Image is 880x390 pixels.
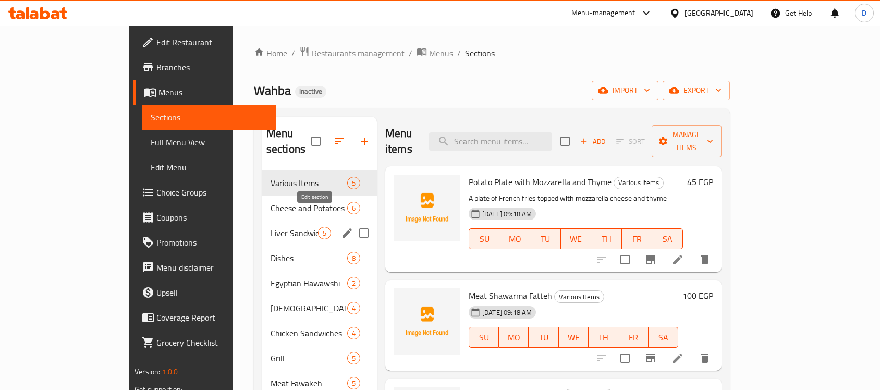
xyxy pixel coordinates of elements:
span: Potato Plate with Mozzarella and Thyme [469,174,612,190]
a: Menu disclaimer [133,255,276,280]
span: 5 [348,379,360,388]
span: Menus [429,47,453,59]
button: SA [649,327,678,348]
button: FR [618,327,648,348]
span: MO [503,330,524,345]
span: Grocery Checklist [156,336,268,349]
h2: Menu items [385,126,417,157]
div: items [347,377,360,389]
span: D [862,7,866,19]
p: A plate of French fries topped with mozzarella cheese and thyme [469,192,683,205]
span: Various Items [271,177,347,189]
span: Various Items [555,291,604,303]
span: Chicken Sandwiches [271,327,347,339]
button: TH [589,327,618,348]
span: SU [473,231,495,247]
div: items [347,352,360,364]
button: SA [652,228,683,249]
img: Meat Shawarma Fatteh [394,288,460,355]
div: Liver Sandwiches5edit [262,221,377,246]
span: FR [622,330,644,345]
button: SU [469,228,499,249]
a: Edit menu item [671,253,684,266]
span: MO [504,231,526,247]
span: 2 [348,278,360,288]
span: Restaurants management [312,47,405,59]
span: [DATE] 09:18 AM [478,308,536,318]
span: SA [656,231,679,247]
div: items [347,177,360,189]
div: Chicken Sandwiches4 [262,321,377,346]
div: items [347,327,360,339]
span: Menus [158,86,268,99]
span: Egyptian Hawawshi [271,277,347,289]
span: 8 [348,253,360,263]
span: Full Menu View [151,136,268,149]
div: [DEMOGRAPHIC_DATA] and Burgers4 [262,296,377,321]
button: Manage items [652,125,722,157]
button: WE [559,327,589,348]
a: Edit Menu [142,155,276,180]
span: Menu disclaimer [156,261,268,274]
span: TU [533,330,554,345]
a: Restaurants management [299,46,405,60]
span: [DATE] 09:18 AM [478,209,536,219]
li: / [409,47,412,59]
h6: 100 EGP [682,288,713,303]
span: Meat Fawakeh [271,377,347,389]
span: Branches [156,61,268,74]
button: MO [499,327,529,348]
div: Dishes8 [262,246,377,271]
span: 1.0.0 [162,365,178,379]
span: SA [653,330,674,345]
button: Add section [352,129,377,154]
div: Various Items [614,177,664,189]
h6: 45 EGP [687,175,713,189]
button: import [592,81,658,100]
button: delete [692,247,717,272]
span: TH [595,231,618,247]
span: 5 [319,228,331,238]
span: WE [565,231,588,247]
button: edit [339,225,355,241]
span: Dishes [271,252,347,264]
a: Upsell [133,280,276,305]
span: WE [563,330,584,345]
h2: Menu sections [266,126,311,157]
span: Sections [465,47,495,59]
span: [DEMOGRAPHIC_DATA] and Burgers [271,302,347,314]
span: Grill [271,352,347,364]
button: FR [622,228,653,249]
div: [GEOGRAPHIC_DATA] [685,7,753,19]
span: Edit Restaurant [156,36,268,48]
button: TU [529,327,558,348]
span: 5 [348,178,360,188]
div: items [347,252,360,264]
a: Edit menu item [671,352,684,364]
li: / [457,47,461,59]
span: 4 [348,328,360,338]
span: Select section [554,130,576,152]
div: Inactive [295,86,326,98]
img: Potato Plate with Mozzarella and Thyme [394,175,460,241]
span: Meat Shawarma Fatteh [469,288,552,303]
span: Various Items [614,177,663,189]
button: MO [499,228,530,249]
div: items [347,302,360,314]
nav: breadcrumb [254,46,730,60]
button: Add [576,133,609,150]
span: 5 [348,354,360,363]
span: Cheese and Potatoes [271,202,347,214]
span: export [671,84,722,97]
button: SU [469,327,499,348]
span: Liver Sandwiches [271,227,318,239]
a: Edit Restaurant [133,30,276,55]
div: Grill5 [262,346,377,371]
span: Select section first [609,133,652,150]
span: 4 [348,303,360,313]
span: Select to update [614,347,636,369]
span: Promotions [156,236,268,249]
span: TU [534,231,557,247]
span: Edit Menu [151,161,268,174]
